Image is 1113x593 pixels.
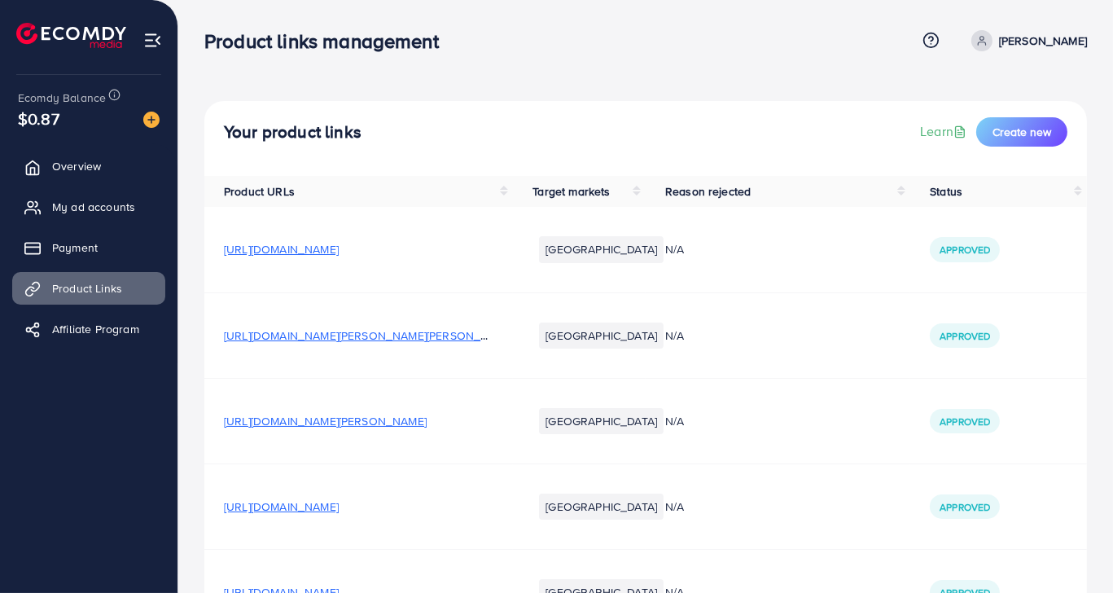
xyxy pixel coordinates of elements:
li: [GEOGRAPHIC_DATA] [539,408,664,434]
span: Product URLs [224,183,295,200]
h4: Your product links [224,122,362,143]
span: Product Links [52,280,122,296]
span: $0.87 [18,107,59,130]
span: N/A [665,499,684,515]
span: [URL][DOMAIN_NAME] [224,241,339,257]
span: [URL][DOMAIN_NAME][PERSON_NAME][PERSON_NAME] [224,327,515,344]
span: Approved [940,500,990,514]
span: N/A [665,327,684,344]
h3: Product links management [204,29,452,53]
span: Target markets [532,183,610,200]
span: [URL][DOMAIN_NAME] [224,499,339,515]
span: N/A [665,241,684,257]
a: Payment [12,231,165,264]
span: Affiliate Program [52,321,139,337]
img: image [143,112,160,128]
span: Overview [52,158,101,174]
li: [GEOGRAPHIC_DATA] [539,236,664,262]
span: Approved [940,415,990,428]
span: Status [930,183,962,200]
a: Overview [12,150,165,182]
p: [PERSON_NAME] [999,31,1087,51]
span: My ad accounts [52,199,135,215]
li: [GEOGRAPHIC_DATA] [539,323,664,349]
a: Learn [920,122,970,141]
iframe: Chat [1044,520,1101,581]
span: Payment [52,239,98,256]
span: Approved [940,329,990,343]
a: Affiliate Program [12,313,165,345]
button: Create new [976,117,1067,147]
span: [URL][DOMAIN_NAME][PERSON_NAME] [224,413,427,429]
li: [GEOGRAPHIC_DATA] [539,494,664,520]
img: menu [143,31,162,50]
span: Approved [940,243,990,257]
span: Create new [992,124,1051,140]
a: [PERSON_NAME] [965,30,1087,51]
span: N/A [665,413,684,429]
img: logo [16,23,126,48]
span: Ecomdy Balance [18,90,106,106]
a: My ad accounts [12,191,165,223]
span: Reason rejected [665,183,751,200]
a: Product Links [12,272,165,305]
